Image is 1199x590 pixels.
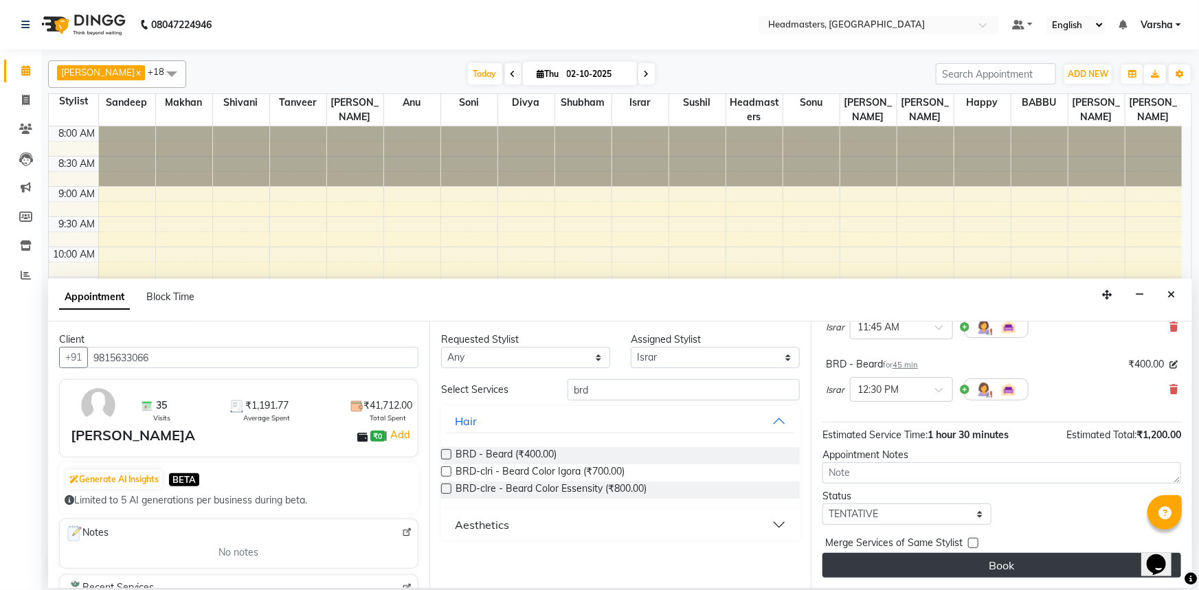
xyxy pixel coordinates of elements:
[151,5,212,44] b: 08047224946
[456,447,557,464] span: BRD - Beard (₹400.00)
[534,69,563,79] span: Thu
[1068,94,1125,126] span: [PERSON_NAME]
[56,187,98,201] div: 9:00 AM
[51,247,98,262] div: 10:00 AM
[218,545,258,560] span: No notes
[822,429,928,441] span: Estimated Service Time:
[388,427,412,443] a: Add
[1066,429,1136,441] span: Estimated Total:
[59,285,130,310] span: Appointment
[78,385,118,425] img: avatar
[669,94,726,111] span: Sushil
[135,67,141,78] a: x
[148,66,175,77] span: +18
[563,64,631,84] input: 2025-10-02
[893,360,918,370] span: 45 min
[822,448,1181,462] div: Appointment Notes
[1128,357,1164,372] span: ₹400.00
[468,63,502,84] span: Today
[928,429,1009,441] span: 1 hour 30 minutes
[370,431,385,442] span: ₹0
[153,413,170,423] span: Visits
[726,94,783,126] span: Headmasters
[56,157,98,171] div: 8:30 AM
[66,470,162,489] button: Generate AI Insights
[384,94,440,111] span: Anu
[56,126,98,141] div: 8:00 AM
[213,94,269,111] span: Shivani
[568,379,800,400] input: Search by service name
[56,217,98,231] div: 9:30 AM
[936,63,1056,84] input: Search Appointment
[822,489,991,503] div: Status
[71,425,195,446] div: [PERSON_NAME]A
[555,94,612,111] span: Shubham
[631,332,800,347] div: Assigned Stylist
[976,381,992,398] img: Hairdresser.png
[87,347,418,368] input: Search by Name/Mobile/Email/Code
[1000,381,1017,398] img: Interior.png
[1011,94,1068,111] span: BABBU
[954,94,1011,111] span: Happy
[455,517,509,533] div: Aesthetics
[612,94,669,111] span: Israr
[270,94,326,111] span: Tanveer
[146,291,194,303] span: Block Time
[883,360,918,370] small: for
[1000,319,1017,335] img: Interior.png
[498,94,554,111] span: Divya
[825,536,963,553] span: Merge Services of Same Stylist
[327,94,383,126] span: [PERSON_NAME]
[156,94,212,111] span: Makhan
[156,398,167,413] span: 35
[447,512,794,537] button: Aesthetics
[35,5,129,44] img: logo
[456,481,647,499] span: BRD-clre - Beard Color Essensity (₹800.00)
[363,398,412,413] span: ₹41,712.00
[456,464,625,481] span: BRD-clri - Beard Color Igora (₹700.00)
[826,383,844,397] span: Israr
[51,277,98,292] div: 10:30 AM
[976,319,992,335] img: Hairdresser.png
[441,332,610,347] div: Requested Stylist
[1141,18,1173,32] span: Varsha
[59,332,418,347] div: Client
[1068,69,1108,79] span: ADD NEW
[447,409,794,433] button: Hair
[1169,361,1178,369] i: Edit price
[65,525,109,543] span: Notes
[169,473,199,486] span: BETA
[783,94,840,111] span: Sonu
[826,321,844,334] span: Israr
[826,357,918,372] div: BRD - Beard
[59,347,88,368] button: +91
[822,553,1181,578] button: Book
[245,398,289,413] span: ₹1,191.77
[370,413,406,423] span: Total Spent
[49,94,98,109] div: Stylist
[243,413,290,423] span: Average Spent
[99,94,155,111] span: Sandeep
[431,383,557,397] div: Select Services
[385,427,412,443] span: |
[1125,94,1183,126] span: [PERSON_NAME]
[1064,65,1112,84] button: ADD NEW
[455,413,477,429] div: Hair
[61,67,135,78] span: [PERSON_NAME]
[441,94,497,111] span: Soni
[840,94,897,126] span: [PERSON_NAME]
[1141,535,1185,576] iframe: chat widget
[65,493,413,508] div: Limited to 5 AI generations per business during beta.
[897,94,954,126] span: [PERSON_NAME]
[1136,429,1181,441] span: ₹1,200.00
[1161,284,1181,306] button: Close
